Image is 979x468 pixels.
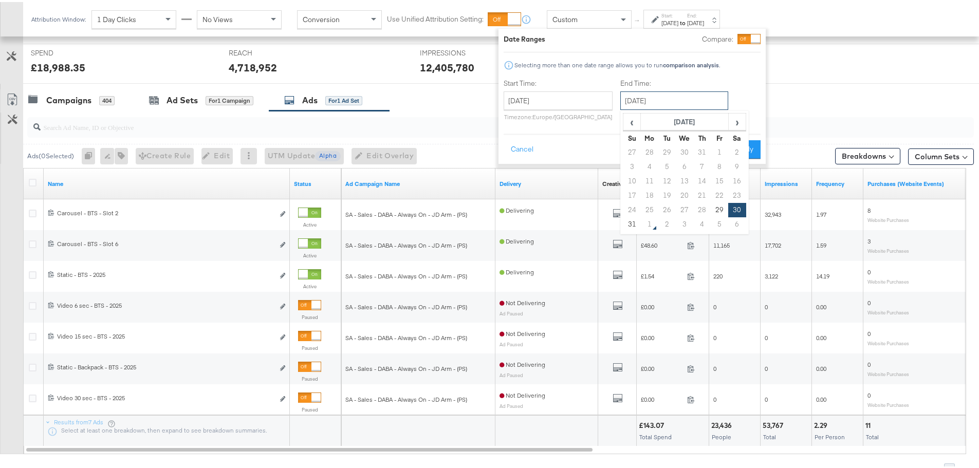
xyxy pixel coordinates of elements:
[504,138,541,157] button: Cancel
[602,178,625,186] a: Shows the creative associated with your ad.
[658,215,676,230] td: 2
[639,419,667,428] div: £143.07
[687,10,704,17] label: End:
[816,363,826,370] span: 0.00
[641,363,683,370] span: £0.00
[713,239,730,247] span: 11,165
[303,13,340,22] span: Conversion
[620,77,732,86] label: End Time:
[816,301,826,309] span: 0.00
[500,389,545,397] span: Not Delivering
[639,431,672,439] span: Total Spend
[500,401,523,407] sub: Ad Paused
[693,186,711,201] td: 21
[298,281,321,288] label: Active
[763,419,786,428] div: 53,767
[678,17,687,25] strong: to
[728,201,746,215] td: 30
[31,14,86,21] div: Attribution Window:
[867,178,962,186] a: The number of times a purchase was made tracked by your Custom Audience pixel on your website aft...
[623,158,641,172] td: 3
[765,301,768,309] span: 0
[298,404,321,411] label: Paused
[82,146,100,162] div: 0
[728,172,746,186] td: 16
[294,178,337,186] a: Shows the current state of your Ad.
[500,308,523,314] sub: Ad Paused
[711,215,728,230] td: 5
[641,158,658,172] td: 4
[641,215,658,230] td: 1
[46,92,91,104] div: Campaigns
[298,219,321,226] label: Active
[623,143,641,158] td: 27
[99,94,115,103] div: 404
[816,332,826,340] span: 0.00
[765,270,778,278] span: 3,122
[229,58,277,73] div: 4,718,952
[345,270,467,278] span: SA - Sales - DABA - Always On - JD Arm - (PS)
[867,338,909,344] sub: Website Purchases
[763,431,776,439] span: Total
[676,201,693,215] td: 27
[661,10,678,17] label: Start:
[728,215,746,230] td: 6
[765,332,768,340] span: 0
[814,419,830,428] div: 2.29
[816,394,826,401] span: 0.00
[711,419,735,428] div: 23,436
[713,332,716,340] span: 0
[867,307,909,313] sub: Website Purchases
[728,186,746,201] td: 23
[641,201,658,215] td: 25
[711,172,728,186] td: 15
[765,239,781,247] span: 17,702
[867,369,909,375] sub: Website Purchases
[693,143,711,158] td: 31
[325,94,362,103] div: for 1 Ad Set
[552,13,578,22] span: Custom
[641,172,658,186] td: 11
[500,339,523,345] sub: Ad Paused
[711,143,728,158] td: 1
[676,129,693,143] th: We
[711,186,728,201] td: 22
[867,266,871,274] span: 0
[167,92,198,104] div: Ad Sets
[633,17,642,21] span: ↑
[816,239,826,247] span: 1.59
[693,129,711,143] th: Th
[711,201,728,215] td: 29
[298,373,321,380] label: Paused
[504,111,613,119] p: Timezone: Europe/[GEOGRAPHIC_DATA]
[693,158,711,172] td: 7
[514,60,721,67] div: Selecting more than one date range allows you to run .
[867,215,909,221] sub: Website Purchases
[345,209,467,216] span: SA - Sales - DABA - Always On - JD Arm - (PS)
[641,143,658,158] td: 28
[623,172,641,186] td: 10
[57,238,274,246] div: Carousel - BTS - Slot 6
[867,235,871,243] span: 3
[623,186,641,201] td: 17
[663,59,719,67] strong: comparison analysis
[867,400,909,406] sub: Website Purchases
[500,370,523,376] sub: Ad Paused
[693,201,711,215] td: 28
[345,301,467,309] span: SA - Sales - DABA - Always On - JD Arm - (PS)
[57,392,274,400] div: Video 30 sec - BTS - 2025
[641,111,729,129] th: [DATE]
[641,129,658,143] th: Mo
[658,158,676,172] td: 5
[765,209,781,216] span: 32,943
[765,178,808,186] a: The number of times your ad was served. On mobile apps an ad is counted as served the first time ...
[500,178,594,186] a: Reflects the ability of your Ad to achieve delivery.
[623,129,641,143] th: Su
[816,178,859,186] a: The average number of times your ad was served to each person.
[387,12,484,22] label: Use Unified Attribution Setting:
[641,301,683,309] span: £0.00
[713,270,723,278] span: 220
[661,17,678,25] div: [DATE]
[206,94,253,103] div: for 1 Campaign
[345,363,467,370] span: SA - Sales - DABA - Always On - JD Arm - (PS)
